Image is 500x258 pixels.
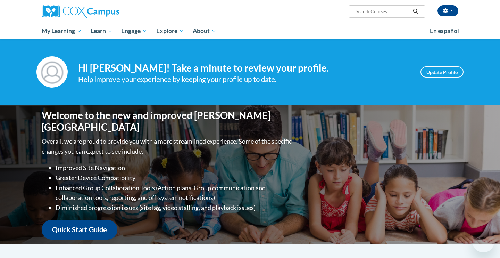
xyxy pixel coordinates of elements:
[420,66,464,78] a: Update Profile
[437,5,458,16] button: Account Settings
[355,7,410,16] input: Search Courses
[42,5,174,18] a: Cox Campus
[472,230,494,252] iframe: Button to launch messaging window
[156,27,184,35] span: Explore
[189,23,221,39] a: About
[91,27,112,35] span: Learn
[430,27,459,34] span: En español
[117,23,152,39] a: Engage
[31,23,469,39] div: Main menu
[410,7,421,16] button: Search
[121,27,147,35] span: Engage
[86,23,117,39] a: Learn
[56,173,293,183] li: Greater Device Compatibility
[42,27,82,35] span: My Learning
[42,5,119,18] img: Cox Campus
[56,183,293,203] li: Enhanced Group Collaboration Tools (Action plans, Group communication and collaboration tools, re...
[56,203,293,213] li: Diminished progression issues (site lag, video stalling, and playback issues)
[56,163,293,173] li: Improved Site Navigation
[78,62,410,74] h4: Hi [PERSON_NAME]! Take a minute to review your profile.
[37,23,86,39] a: My Learning
[36,56,68,88] img: Profile Image
[425,24,464,38] a: En español
[78,74,410,85] div: Help improve your experience by keeping your profile up to date.
[42,136,293,156] p: Overall, we are proud to provide you with a more streamlined experience. Some of the specific cha...
[42,110,293,133] h1: Welcome to the new and improved [PERSON_NAME][GEOGRAPHIC_DATA]
[152,23,189,39] a: Explore
[42,220,117,240] a: Quick Start Guide
[193,27,216,35] span: About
